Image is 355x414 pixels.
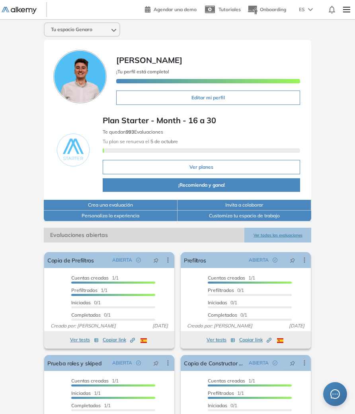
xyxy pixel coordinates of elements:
span: Iniciadas [71,300,91,306]
button: Editar mi perfil [116,91,300,105]
span: ¡Tu perfil está completo! [116,69,169,75]
span: check-circle [273,258,277,262]
img: ESP [277,338,283,343]
span: [DATE] [149,322,171,329]
span: 1/1 [71,402,111,408]
span: Cuentas creadas [71,275,109,281]
span: Cuentas creadas [208,275,245,281]
span: 1/1 [208,390,244,396]
span: Completados [71,312,101,318]
button: Onboarding [247,1,286,18]
button: pushpin [284,254,301,266]
span: Prefiltrados [208,390,234,396]
span: Te quedan Evaluaciones [103,129,163,135]
button: Ver tests [70,335,99,345]
button: Ver tests [207,335,235,345]
span: Cuentas creadas [71,378,109,384]
span: check-circle [136,361,141,365]
span: pushpin [153,257,159,263]
button: Copiar link [239,335,271,345]
span: Copiar link [103,336,135,343]
span: Iniciadas [208,300,227,306]
span: ABIERTA [249,256,269,264]
a: Copia de Prefiltros [47,252,94,268]
span: Tu espacio Genaro [51,26,92,33]
button: Invita a colaborar [177,200,311,211]
img: ESP [140,338,147,343]
span: Plan Starter - Month - 16 a 30 [103,114,300,126]
button: Crea una evaluación [44,200,177,211]
button: Ver planes [103,160,300,174]
span: 0/1 [208,287,244,293]
button: Ver todas las evaluaciones [244,228,311,242]
span: Evaluaciones abiertas [44,228,244,242]
img: Logo [2,7,37,14]
span: [PERSON_NAME] [116,55,182,65]
span: 1/1 [208,275,255,281]
span: Copiar link [239,336,271,343]
span: ABIERTA [249,359,269,367]
span: 1/1 [71,275,119,281]
span: 1/1 [208,378,255,384]
span: Prefiltrados [208,287,234,293]
button: Copiar link [103,335,135,345]
span: 1/1 [71,378,119,384]
img: Foto de perfil [53,50,107,103]
span: check-circle [273,361,277,365]
a: Prueba roles y skiped [47,355,101,371]
span: Agendar una demo [154,6,197,12]
button: Customiza tu espacio de trabajo [177,211,311,221]
span: 0/1 [208,312,247,318]
a: Copia de Constructor de [PERSON_NAME] [184,355,246,371]
span: Cuentas creadas [208,378,245,384]
span: Tutoriales [218,6,241,12]
button: pushpin [147,254,165,266]
span: pushpin [290,360,295,366]
button: pushpin [147,357,165,369]
button: Personaliza la experiencia [44,211,177,221]
span: 0/1 [208,402,237,408]
img: Menu [340,2,353,18]
span: ES [299,6,305,13]
span: [DATE] [286,322,308,329]
span: Creado por: [PERSON_NAME] [47,322,119,329]
span: pushpin [290,257,295,263]
b: 993 [126,129,134,135]
button: ¡Recomienda y gana! [103,178,300,192]
span: Iniciadas [71,390,91,396]
span: Prefiltrados [71,287,98,293]
a: Prefiltros [184,252,206,268]
span: message [330,389,340,399]
b: 5 de octubre [149,138,178,144]
span: 0/1 [71,312,111,318]
span: Tu plan se renueva el [103,138,178,144]
span: pushpin [153,360,159,366]
span: Completados [208,312,237,318]
span: 1/1 [71,287,107,293]
button: pushpin [284,357,301,369]
span: Completados [71,402,101,408]
span: ABIERTA [112,359,132,367]
span: Onboarding [260,6,286,12]
span: 0/1 [71,300,101,306]
span: Creado por: [PERSON_NAME] [184,322,256,329]
span: 1/1 [71,390,101,396]
span: Iniciadas [208,402,227,408]
span: check-circle [136,258,141,262]
span: 0/1 [208,300,237,306]
a: Agendar una demo [145,4,197,14]
img: arrow [308,8,313,11]
span: ABIERTA [112,256,132,264]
